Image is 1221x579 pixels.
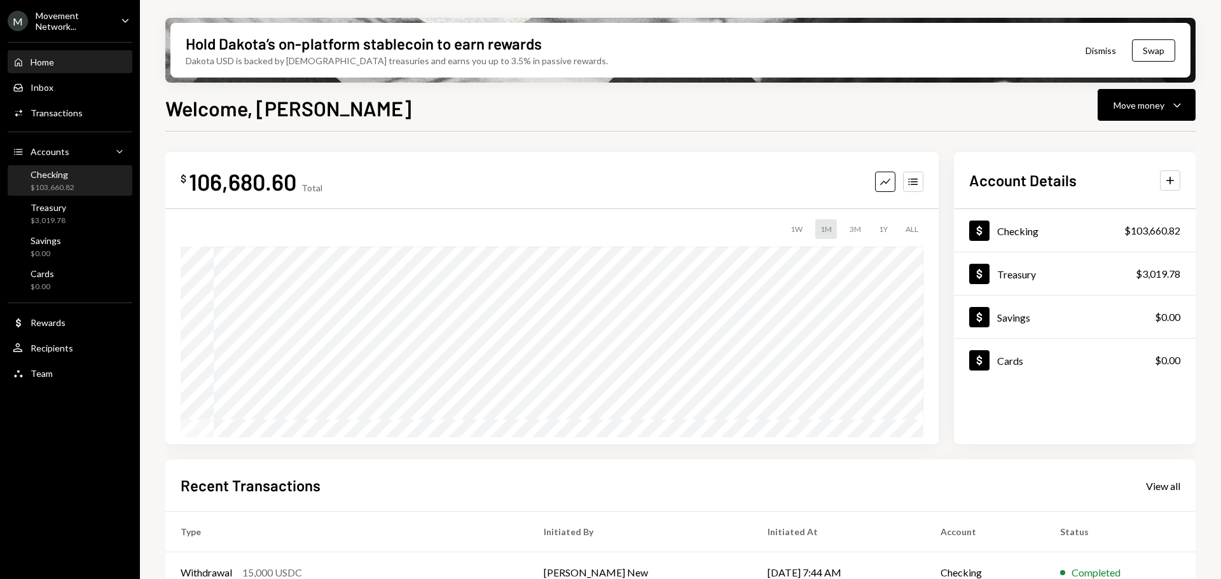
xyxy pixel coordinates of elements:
th: Account [925,512,1045,552]
th: Initiated By [528,512,752,552]
div: 106,680.60 [189,167,296,196]
div: Treasury [997,268,1036,280]
div: Savings [31,235,61,246]
a: Accounts [8,140,132,163]
div: Dakota USD is backed by [DEMOGRAPHIC_DATA] treasuries and earns you up to 3.5% in passive rewards. [186,54,608,67]
a: Home [8,50,132,73]
th: Status [1045,512,1196,552]
div: $3,019.78 [31,215,66,226]
button: Dismiss [1070,36,1132,65]
div: Cards [997,355,1023,367]
a: Transactions [8,101,132,124]
a: Inbox [8,76,132,99]
div: $0.00 [31,249,61,259]
div: View all [1146,480,1180,493]
button: Swap [1132,39,1175,62]
a: Treasury$3,019.78 [8,198,132,229]
div: Rewards [31,317,66,328]
div: M [8,11,28,31]
h1: Welcome, [PERSON_NAME] [165,95,411,121]
a: Cards$0.00 [954,339,1196,381]
th: Type [165,512,528,552]
th: Initiated At [752,512,925,552]
div: 1W [785,219,808,239]
div: Checking [997,225,1038,237]
div: 3M [845,219,866,239]
div: Inbox [31,82,53,93]
div: ALL [900,219,923,239]
div: Transactions [31,107,83,118]
a: Treasury$3,019.78 [954,252,1196,295]
a: Savings$0.00 [8,231,132,262]
h2: Account Details [969,170,1077,191]
h2: Recent Transactions [181,475,321,496]
div: Total [301,182,322,193]
div: $3,019.78 [1136,266,1180,282]
a: Checking$103,660.82 [954,209,1196,252]
div: $103,660.82 [31,182,74,193]
div: 1M [815,219,837,239]
div: $ [181,172,186,185]
div: Cards [31,268,54,279]
a: Rewards [8,311,132,334]
div: Savings [997,311,1030,324]
div: Treasury [31,202,66,213]
div: $0.00 [1155,353,1180,368]
a: Cards$0.00 [8,264,132,295]
a: Recipients [8,336,132,359]
div: Accounts [31,146,69,157]
div: Home [31,57,54,67]
div: $103,660.82 [1124,223,1180,238]
div: $0.00 [31,282,54,292]
a: View all [1146,479,1180,493]
a: Team [8,362,132,385]
div: Hold Dakota’s on-platform stablecoin to earn rewards [186,33,542,54]
a: Savings$0.00 [954,296,1196,338]
div: Recipients [31,343,73,353]
a: Checking$103,660.82 [8,165,132,196]
div: Team [31,368,53,379]
div: Checking [31,169,74,180]
div: 1Y [874,219,893,239]
div: $0.00 [1155,310,1180,325]
div: Movement Network... [36,10,111,32]
div: Move money [1114,99,1164,112]
button: Move money [1098,89,1196,121]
